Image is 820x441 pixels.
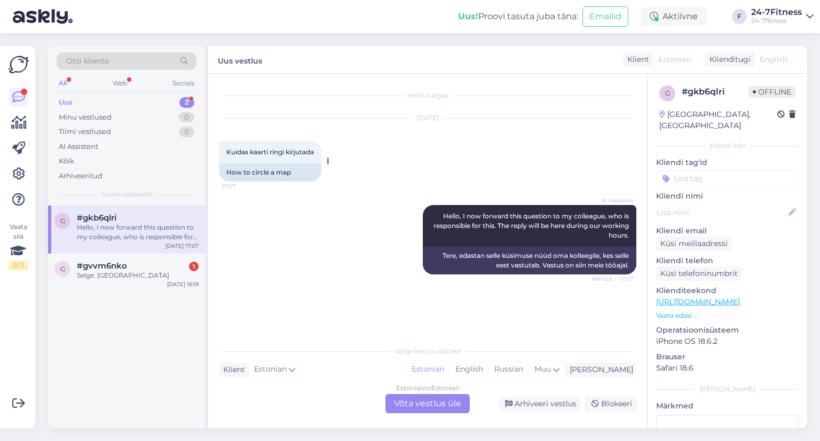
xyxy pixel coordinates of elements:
span: g [665,89,670,97]
div: 24-7fitness [751,17,802,25]
span: Muu [534,364,551,374]
div: Aktiivne [641,7,706,26]
span: Nähtud ✓ 17:07 [592,275,633,283]
div: [PERSON_NAME] [656,384,799,394]
div: Tiimi vestlused [59,127,111,137]
label: Uus vestlus [218,52,262,67]
div: How to circle a map [219,163,321,182]
input: Lisa nimi [657,207,786,218]
b: Uus! [458,11,478,21]
div: Klient [623,54,649,65]
div: [DATE] 16:19 [167,280,199,288]
span: English [760,54,787,65]
div: [PERSON_NAME] [565,364,633,375]
p: Kliendi nimi [656,191,799,202]
a: [URL][DOMAIN_NAME] [656,297,740,306]
div: Minu vestlused [59,112,112,123]
div: English [450,361,488,377]
div: Klienditugi [705,54,751,65]
span: Hello, I now forward this question to my colleague, who is responsible for this. The reply will b... [433,212,630,239]
div: All [57,76,69,90]
div: Võta vestlus üle [385,394,470,413]
div: 2 [179,97,194,108]
div: Selge. [GEOGRAPHIC_DATA] [77,271,199,280]
div: Küsi telefoninumbrit [656,266,742,281]
span: Kuidas kaarti ringi kirjutada [226,148,314,156]
img: Askly Logo [9,54,29,75]
div: Proovi tasuta juba täna: [458,10,578,23]
div: Vestlus algas [219,91,636,100]
p: Märkmed [656,400,799,412]
p: iPhone OS 18.6.2 [656,336,799,347]
div: Kliendi info [656,141,799,151]
div: [DATE] [219,113,636,123]
p: Operatsioonisüsteem [656,325,799,336]
span: AI Assistent [593,196,633,204]
p: Klienditeekond [656,285,799,296]
div: Kõik [59,156,74,167]
p: Kliendi tag'id [656,157,799,168]
p: Kliendi telefon [656,255,799,266]
div: Hello, I now forward this question to my colleague, who is responsible for this. The reply will b... [77,223,199,242]
span: 17:07 [222,182,262,190]
div: AI Assistent [59,141,98,152]
div: Vaata siia [9,222,28,270]
div: 0 [179,112,194,123]
div: Uus [59,97,73,108]
div: Klient [219,364,245,375]
span: #gvvm6nko [77,261,127,271]
span: Otsi kliente [66,56,109,67]
div: Blokeeri [585,397,636,411]
div: [DATE] 17:07 [165,242,199,250]
p: Brauser [656,351,799,363]
span: #gkb6qlri [77,213,116,223]
span: Uued vestlused [102,190,152,199]
div: Web [111,76,129,90]
p: Vaata edasi ... [656,311,799,320]
input: Lisa tag [656,170,799,186]
span: Estonian [254,364,287,375]
span: Offline [748,86,795,98]
div: Arhiveeritud [59,171,102,182]
div: 1 [189,262,199,271]
button: Emailid [582,6,628,27]
span: g [60,265,65,273]
a: 24-7Fitness24-7fitness [751,8,814,25]
div: Estonian to Estonian [396,383,460,393]
div: 24-7Fitness [751,8,802,17]
div: [GEOGRAPHIC_DATA], [GEOGRAPHIC_DATA] [659,109,777,131]
div: F [732,9,747,24]
div: Arhiveeri vestlus [499,397,581,411]
div: 2 / 3 [9,261,28,270]
p: Safari 18.6 [656,363,799,374]
div: Küsi meiliaadressi [656,237,732,251]
div: Estonian [406,361,450,377]
div: Tere, edastan selle küsimuse nüüd oma kolleegile, kes selle eest vastutab. Vastus on siin meie tö... [423,247,636,274]
p: Kliendi email [656,225,799,237]
div: Russian [488,361,529,377]
span: Estonian [658,54,691,65]
div: # gkb6qlri [682,85,748,98]
div: Valige keel ja vastake [219,346,636,356]
span: g [60,217,65,225]
div: 0 [179,127,194,137]
div: Socials [170,76,196,90]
